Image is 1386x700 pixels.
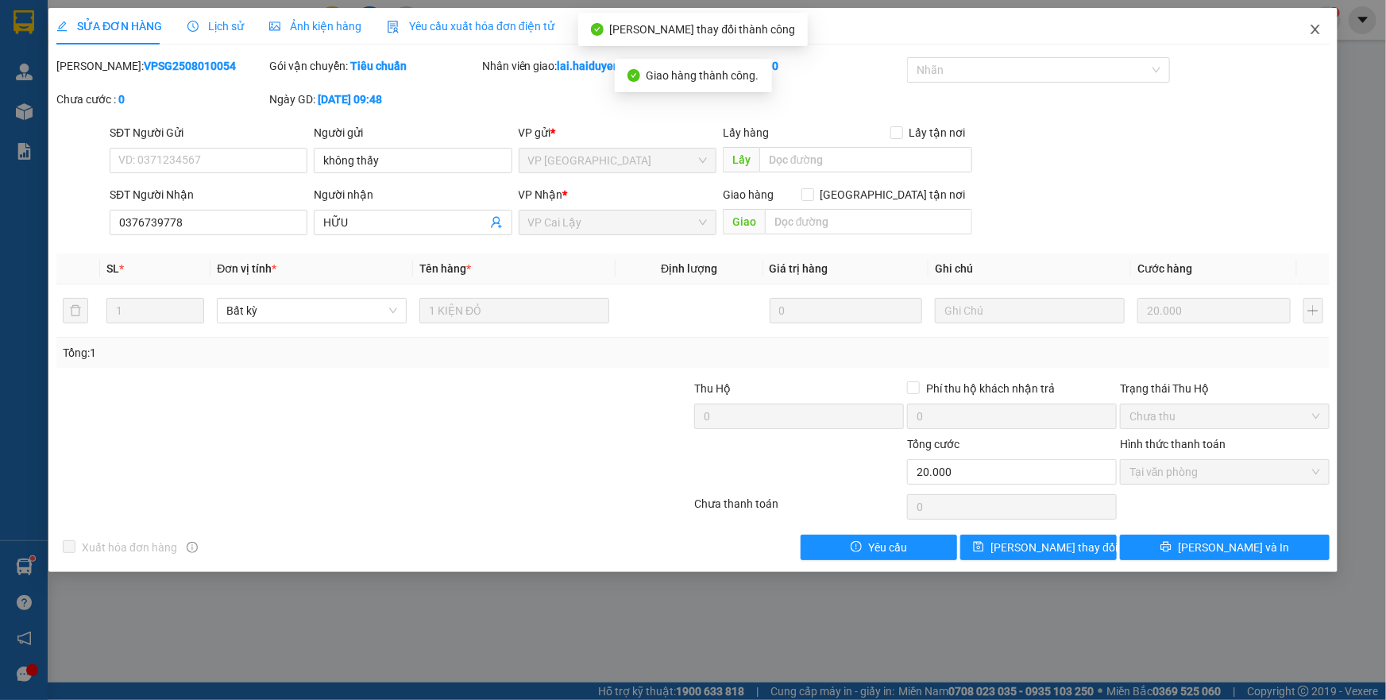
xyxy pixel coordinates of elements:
span: [GEOGRAPHIC_DATA] tận nơi [814,186,972,203]
span: clock-circle [187,21,199,32]
span: VP Nhận [519,188,563,201]
div: SĐT Người Nhận [110,186,307,203]
div: Ngày GD: [269,91,479,108]
span: SỬA ĐƠN HÀNG [56,20,162,33]
span: Giao hàng [723,188,774,201]
input: 0 [1137,298,1291,323]
input: 0 [770,298,923,323]
span: Giao [723,209,765,234]
span: Tên hàng [419,262,471,275]
span: close [1309,23,1322,36]
div: Trạng thái Thu Hộ [1120,380,1330,397]
input: Ghi Chú [935,298,1125,323]
img: icon [387,21,400,33]
button: exclamation-circleYêu cầu [801,535,957,560]
span: save [973,541,984,554]
button: plus [1303,298,1323,323]
div: Chưa cước : [56,91,266,108]
div: Cước rồi : [694,57,904,75]
span: Ảnh kiện hàng [269,20,361,33]
span: [PERSON_NAME] thay đổi [990,539,1118,556]
span: Chưa thu [1129,404,1320,428]
span: Lấy [723,147,759,172]
span: Yêu cầu xuất hóa đơn điện tử [387,20,554,33]
div: Tổng: 1 [63,344,535,362]
b: VPSG2508010054 [144,60,236,72]
button: save[PERSON_NAME] thay đổi [960,535,1117,560]
span: Định lượng [661,262,717,275]
b: [DATE] 09:48 [318,93,382,106]
span: Bất kỳ [226,299,397,323]
button: printer[PERSON_NAME] và In [1120,535,1330,560]
input: VD: Bàn, Ghế [419,298,609,323]
b: Tiêu chuẩn [350,60,407,72]
span: printer [1160,541,1172,554]
button: delete [63,298,88,323]
div: Người nhận [314,186,512,203]
div: Người gửi [314,124,512,141]
b: lai.haiduyen [558,60,620,72]
span: Tổng cước [907,438,959,451]
div: [PERSON_NAME]: [56,57,266,75]
span: Lấy tận nơi [903,124,972,141]
span: edit [56,21,68,32]
input: Dọc đường [759,147,972,172]
button: Close [1293,8,1338,52]
span: VP Sài Gòn [528,149,707,172]
span: [PERSON_NAME] và In [1178,539,1289,556]
th: Ghi chú [929,253,1131,284]
span: info-circle [187,542,198,553]
span: VP Cai Lậy [528,211,707,234]
span: check-circle [627,69,640,82]
div: Nhân viên giao: [482,57,692,75]
div: SĐT Người Gửi [110,124,307,141]
span: picture [269,21,280,32]
div: Gói vận chuyển: [269,57,479,75]
span: exclamation-circle [851,541,862,554]
span: Lấy hàng [723,126,769,139]
span: Phí thu hộ khách nhận trả [920,380,1061,397]
span: Yêu cầu [868,539,907,556]
span: Thu Hộ [694,382,731,395]
input: Dọc đường [765,209,972,234]
span: check-circle [591,23,604,36]
div: VP gửi [519,124,716,141]
span: [PERSON_NAME] thay đổi thành công [610,23,796,36]
span: SL [106,262,119,275]
span: Giá trị hàng [770,262,828,275]
span: Tại văn phòng [1129,460,1320,484]
span: Lịch sử [187,20,244,33]
span: Giao hàng thành công. [647,69,759,82]
span: Xuất hóa đơn hàng [75,539,183,556]
label: Hình thức thanh toán [1120,438,1226,451]
span: Đơn vị tính [217,262,276,275]
span: user-add [490,216,503,229]
span: Cước hàng [1137,262,1192,275]
div: Chưa thanh toán [693,495,906,523]
b: 0 [118,93,125,106]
